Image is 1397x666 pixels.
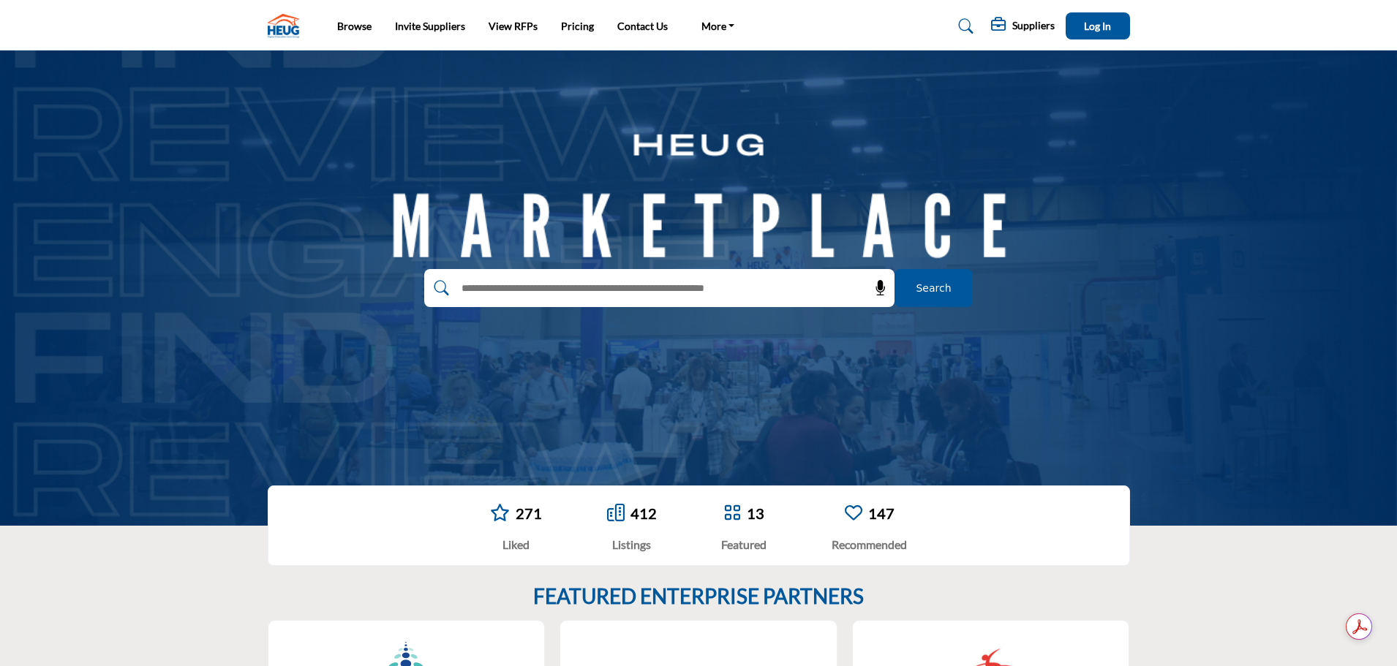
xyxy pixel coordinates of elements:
[268,14,306,38] img: Site Logo
[490,536,542,553] div: Liked
[845,504,862,523] a: Go to Recommended
[916,281,951,296] span: Search
[691,16,745,37] a: More
[395,20,465,32] a: Invite Suppliers
[832,536,907,553] div: Recommended
[723,504,741,523] a: Go to Featured
[944,15,983,38] a: Search
[1066,12,1130,39] button: Log In
[721,536,767,553] div: Featured
[617,20,668,32] a: Contact Us
[337,20,372,32] a: Browse
[895,269,973,307] button: Search
[489,20,538,32] a: View RFPs
[490,504,510,521] i: Go to Liked
[1084,20,1111,32] span: Log In
[561,20,594,32] a: Pricing
[1012,19,1055,32] h5: Suppliers
[607,536,657,553] div: Listings
[516,504,542,522] a: 271
[630,504,657,522] a: 412
[991,18,1055,35] div: Suppliers
[533,584,864,609] h2: FEATURED ENTERPRISE PARTNERS
[868,504,895,522] a: 147
[747,504,764,522] a: 13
